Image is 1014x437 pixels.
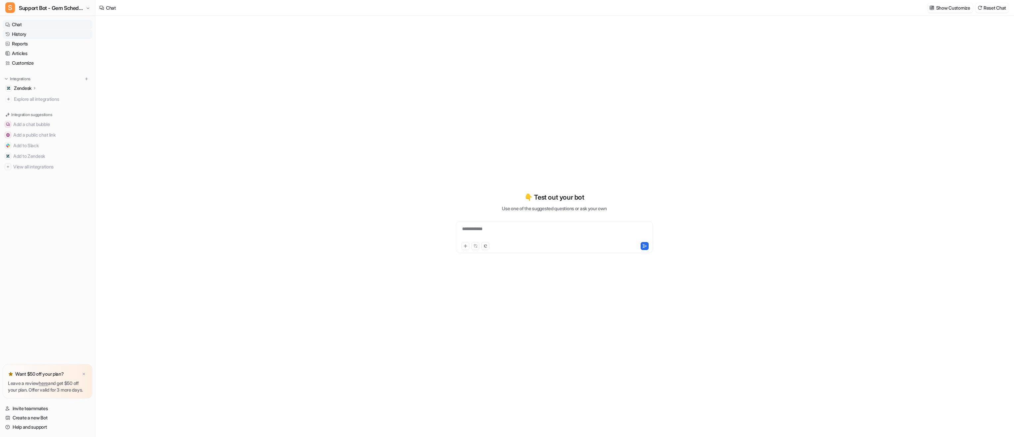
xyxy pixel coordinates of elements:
[7,86,11,90] img: Zendesk
[3,49,92,58] a: Articles
[8,380,87,393] p: Leave a review and get $50 off your plan. Offer valid for 3 more days.
[3,30,92,39] a: History
[3,119,92,130] button: Add a chat bubbleAdd a chat bubble
[3,404,92,413] a: Invite teammates
[3,130,92,140] button: Add a public chat linkAdd a public chat link
[936,4,970,11] p: Show Customize
[928,3,973,13] button: Show Customize
[106,4,116,11] div: Chat
[3,151,92,161] button: Add to ZendeskAdd to Zendesk
[19,3,84,13] span: Support Bot - Gem Scheduling
[502,205,607,212] p: Use one of the suggested questions or ask your own
[3,161,92,172] button: View all integrationsView all integrations
[930,5,934,10] img: customize
[3,140,92,151] button: Add to SlackAdd to Slack
[3,422,92,432] a: Help and support
[14,94,90,104] span: Explore all integrations
[978,5,982,10] img: reset
[39,380,48,386] a: here
[3,94,92,104] a: Explore all integrations
[82,372,86,376] img: x
[15,371,64,377] p: Want $50 off your plan?
[5,2,15,13] span: S
[6,144,10,148] img: Add to Slack
[4,77,9,81] img: expand menu
[3,20,92,29] a: Chat
[11,112,52,118] p: Integration suggestions
[976,3,1009,13] button: Reset Chat
[3,58,92,68] a: Customize
[3,413,92,422] a: Create a new Bot
[10,76,30,82] p: Integrations
[6,122,10,126] img: Add a chat bubble
[5,96,12,102] img: explore all integrations
[6,133,10,137] img: Add a public chat link
[3,39,92,48] a: Reports
[14,85,31,92] p: Zendesk
[6,165,10,169] img: View all integrations
[8,371,13,377] img: star
[6,154,10,158] img: Add to Zendesk
[3,76,32,82] button: Integrations
[524,192,584,202] p: 👇 Test out your bot
[84,77,89,81] img: menu_add.svg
